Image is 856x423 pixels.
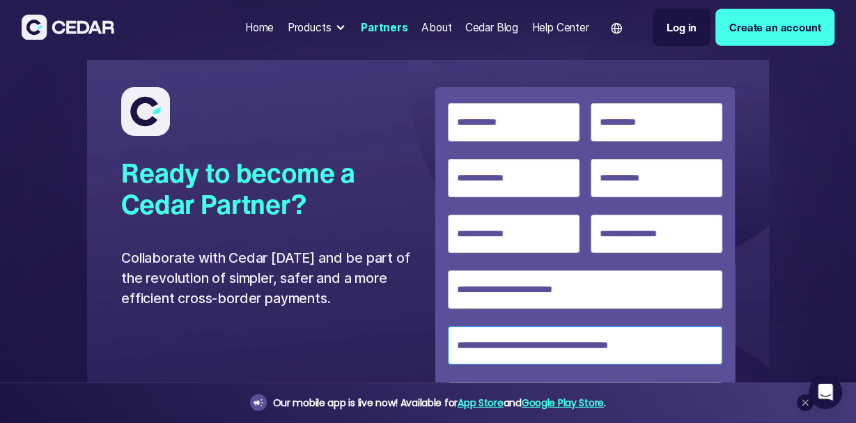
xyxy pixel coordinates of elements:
div: Products [288,20,332,36]
a: App Store [458,396,503,410]
div: Log in [667,20,697,36]
div: About [421,20,451,36]
a: About [416,13,457,43]
div: Our mobile app is live now! Available for and . [272,394,605,412]
a: Google Play Store [522,396,604,410]
a: Log in [653,9,710,46]
a: Help Center [527,13,595,43]
a: Home [240,13,279,43]
div: Help Center [531,20,589,36]
a: Partners [355,13,413,43]
div: Home [245,20,274,36]
img: announcement [253,397,264,408]
div: Collaborate with Cedar [DATE] and be part of the revolution of simpler, safer and a more efficien... [121,248,421,309]
div: Partners [361,20,408,36]
img: world icon [611,23,622,34]
a: Create an account [715,9,834,46]
a: Cedar Blog [460,13,524,43]
div: Cedar Blog [465,20,518,36]
div: Ready to become a Cedar Partner? [121,157,421,221]
div: Open Intercom Messenger [809,376,842,409]
div: Products [282,14,353,41]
